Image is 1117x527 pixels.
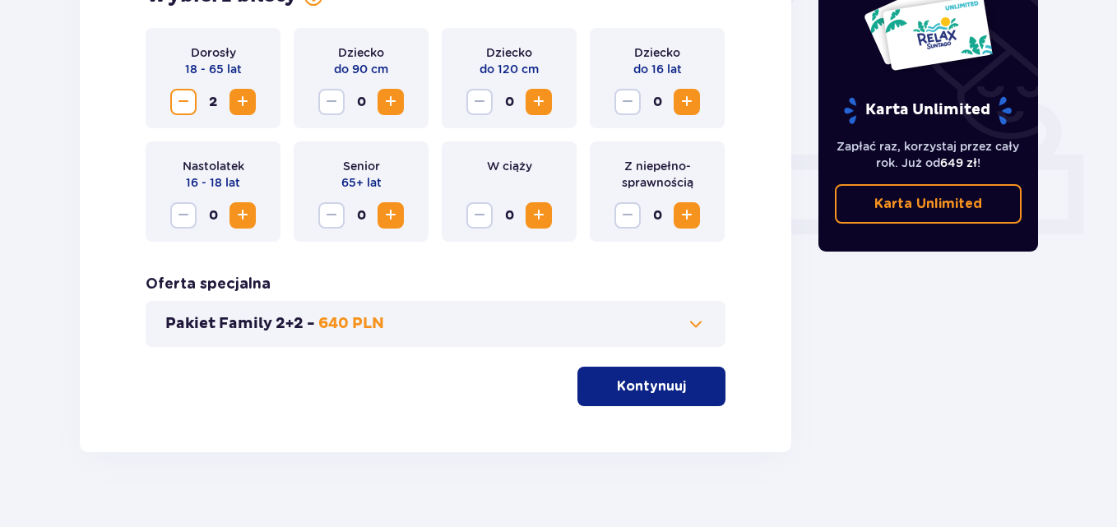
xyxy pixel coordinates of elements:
button: Zmniejsz [318,89,345,115]
button: Zwiększ [674,89,700,115]
button: Zwiększ [526,202,552,229]
p: do 120 cm [480,61,539,77]
button: Zwiększ [378,89,404,115]
button: Zwiększ [674,202,700,229]
span: 0 [496,202,522,229]
span: 0 [496,89,522,115]
button: Zwiększ [526,89,552,115]
p: Zapłać raz, korzystaj przez cały rok. Już od ! [835,138,1022,171]
button: Pakiet Family 2+2 -640 PLN [165,314,706,334]
button: Zmniejsz [466,89,493,115]
button: Kontynuuj [577,367,725,406]
p: Karta Unlimited [874,195,982,213]
p: W ciąży [487,158,532,174]
button: Zmniejsz [170,89,197,115]
p: 16 - 18 lat [186,174,240,191]
p: 18 - 65 lat [185,61,242,77]
p: Dziecko [338,44,384,61]
a: Karta Unlimited [835,184,1022,224]
p: do 90 cm [334,61,388,77]
button: Zmniejsz [466,202,493,229]
span: 0 [200,202,226,229]
p: Nastolatek [183,158,244,174]
span: 649 zł [940,156,977,169]
p: Dorosły [191,44,236,61]
button: Zmniejsz [614,202,641,229]
button: Zwiększ [229,202,256,229]
p: Senior [343,158,380,174]
p: 640 PLN [318,314,384,334]
button: Zmniejsz [318,202,345,229]
p: Karta Unlimited [842,96,1013,125]
span: 0 [644,89,670,115]
span: 2 [200,89,226,115]
span: 0 [644,202,670,229]
p: 65+ lat [341,174,382,191]
p: Dziecko [634,44,680,61]
p: Z niepełno­sprawnością [603,158,711,191]
button: Zmniejsz [170,202,197,229]
p: Pakiet Family 2+2 - [165,314,315,334]
button: Zmniejsz [614,89,641,115]
button: Zwiększ [378,202,404,229]
h3: Oferta specjalna [146,275,271,294]
p: do 16 lat [633,61,682,77]
p: Dziecko [486,44,532,61]
p: Kontynuuj [617,377,686,395]
span: 0 [348,89,374,115]
button: Zwiększ [229,89,256,115]
span: 0 [348,202,374,229]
